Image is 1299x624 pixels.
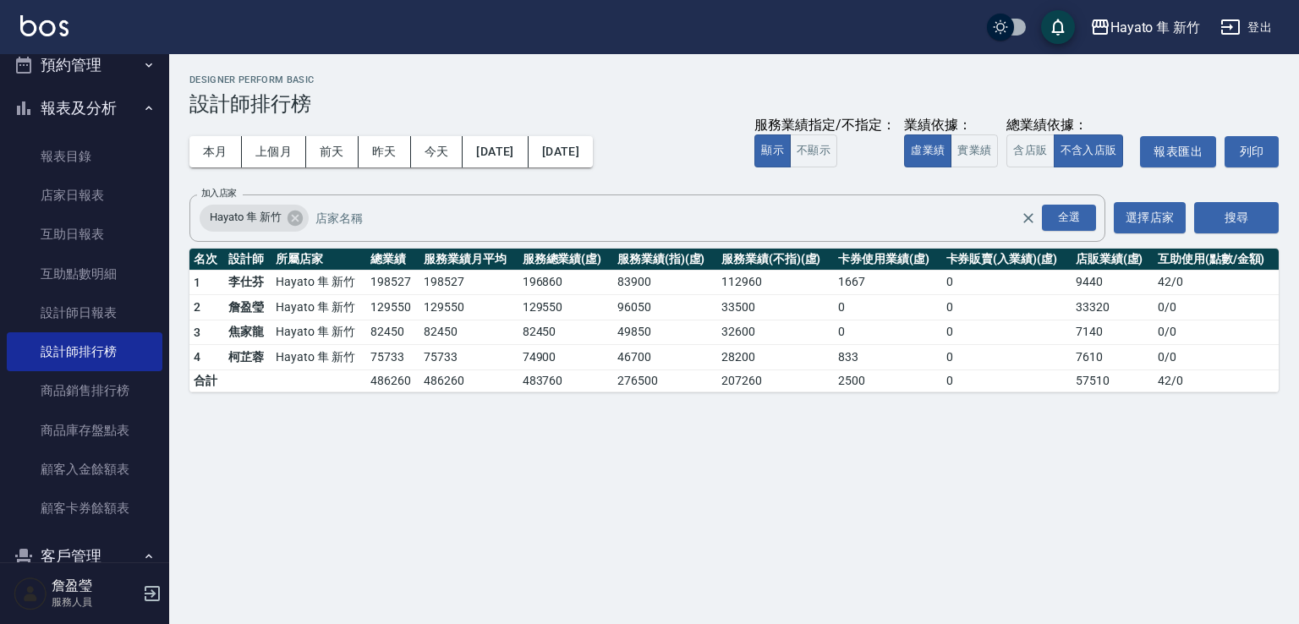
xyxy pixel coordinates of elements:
th: 服務業績(不指)(虛) [717,249,834,271]
button: 顯示 [754,134,791,167]
button: Clear [1017,206,1040,230]
td: 83900 [613,270,717,295]
div: 全選 [1042,205,1096,231]
td: 196860 [518,270,613,295]
td: 李仕芬 [224,270,271,295]
h5: 詹盈瑩 [52,577,138,594]
div: 業績依據： [904,117,998,134]
td: 96050 [613,295,717,320]
img: Logo [20,15,69,36]
button: save [1041,10,1075,44]
td: 483760 [518,369,613,391]
td: 75733 [419,345,518,370]
p: 服務人員 [52,594,138,610]
td: 焦家龍 [224,320,271,345]
td: Hayato 隼 新竹 [271,345,366,370]
td: 42 / 0 [1154,270,1279,295]
td: 0 [834,320,941,345]
button: 不含入店販 [1054,134,1124,167]
button: 客戶管理 [7,534,162,578]
div: 總業績依據： [1006,117,1132,134]
td: 198527 [419,270,518,295]
img: Person [14,577,47,610]
td: 112960 [717,270,834,295]
td: 0 [942,270,1072,295]
td: 33320 [1072,295,1154,320]
th: 服務總業績(虛) [518,249,613,271]
td: 9440 [1072,270,1154,295]
a: 互助點數明細 [7,255,162,293]
td: 33500 [717,295,834,320]
td: 2500 [834,369,941,391]
button: 登出 [1214,12,1279,43]
td: 詹盈瑩 [224,295,271,320]
td: 32600 [717,320,834,345]
th: 服務業績月平均 [419,249,518,271]
span: Hayato 隼 新竹 [200,209,291,226]
h2: Designer Perform Basic [189,74,1279,85]
h3: 設計師排行榜 [189,92,1279,116]
td: 486260 [419,369,518,391]
a: 互助日報表 [7,215,162,254]
button: 本月 [189,136,242,167]
button: 虛業績 [904,134,951,167]
td: 28200 [717,345,834,370]
td: 74900 [518,345,613,370]
label: 加入店家 [201,187,237,200]
td: 0 [942,295,1072,320]
button: [DATE] [463,136,528,167]
td: 75733 [366,345,419,370]
button: 報表及分析 [7,86,162,130]
th: 名次 [189,249,224,271]
td: 0 / 0 [1154,295,1279,320]
button: Open [1039,201,1099,234]
span: 4 [194,350,200,364]
button: 前天 [306,136,359,167]
a: 顧客卡券餘額表 [7,489,162,528]
td: 42 / 0 [1154,369,1279,391]
a: 商品銷售排行榜 [7,371,162,410]
a: 報表目錄 [7,137,162,176]
td: 1667 [834,270,941,295]
th: 互助使用(點數/金額) [1154,249,1279,271]
button: 報表匯出 [1140,136,1216,167]
td: 198527 [366,270,419,295]
span: 3 [194,326,200,339]
td: 129550 [419,295,518,320]
div: Hayato 隼 新竹 [200,205,309,232]
button: 昨天 [359,136,411,167]
th: 設計師 [224,249,271,271]
button: 預約管理 [7,43,162,87]
td: 0 [942,345,1072,370]
button: 不顯示 [790,134,837,167]
button: 列印 [1225,136,1279,167]
button: 含店販 [1006,134,1054,167]
td: 7610 [1072,345,1154,370]
button: 上個月 [242,136,306,167]
span: 2 [194,300,200,314]
th: 卡券販賣(入業績)(虛) [942,249,1072,271]
td: 207260 [717,369,834,391]
div: Hayato 隼 新竹 [1110,17,1200,38]
table: a dense table [189,249,1279,392]
td: 82450 [366,320,419,345]
a: 顧客入金餘額表 [7,450,162,489]
button: Hayato 隼 新竹 [1083,10,1207,45]
button: 今天 [411,136,463,167]
td: 833 [834,345,941,370]
td: 0 [942,369,1072,391]
a: 商品庫存盤點表 [7,411,162,450]
td: 486260 [366,369,419,391]
td: Hayato 隼 新竹 [271,295,366,320]
td: 82450 [419,320,518,345]
span: 1 [194,276,200,289]
th: 服務業績(指)(虛) [613,249,717,271]
button: 實業績 [951,134,998,167]
div: 服務業績指定/不指定： [754,117,896,134]
td: Hayato 隼 新竹 [271,270,366,295]
th: 所屬店家 [271,249,366,271]
input: 店家名稱 [311,203,1050,233]
td: 7140 [1072,320,1154,345]
a: 店家日報表 [7,176,162,215]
